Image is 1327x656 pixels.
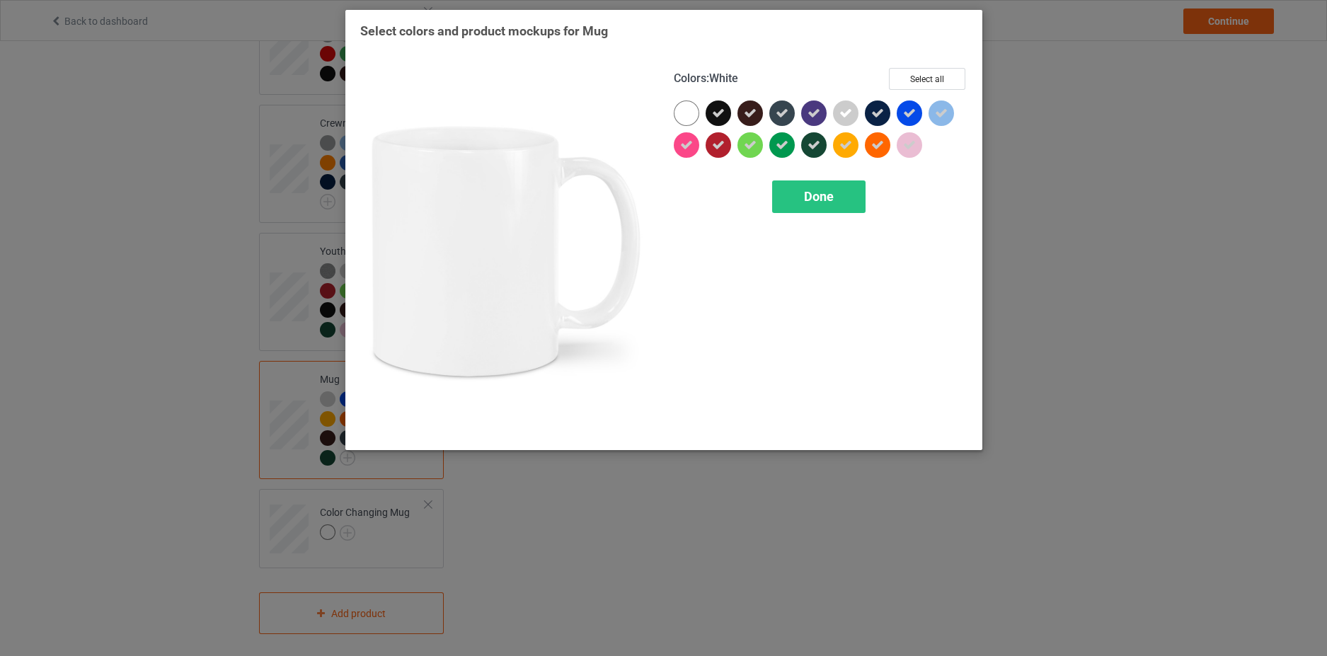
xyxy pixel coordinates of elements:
h4: : [674,71,738,86]
button: Select all [889,68,965,90]
img: regular.jpg [360,68,654,435]
span: Select colors and product mockups for Mug [360,23,608,38]
span: Done [804,189,834,204]
span: White [709,71,738,85]
span: Colors [674,71,706,85]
